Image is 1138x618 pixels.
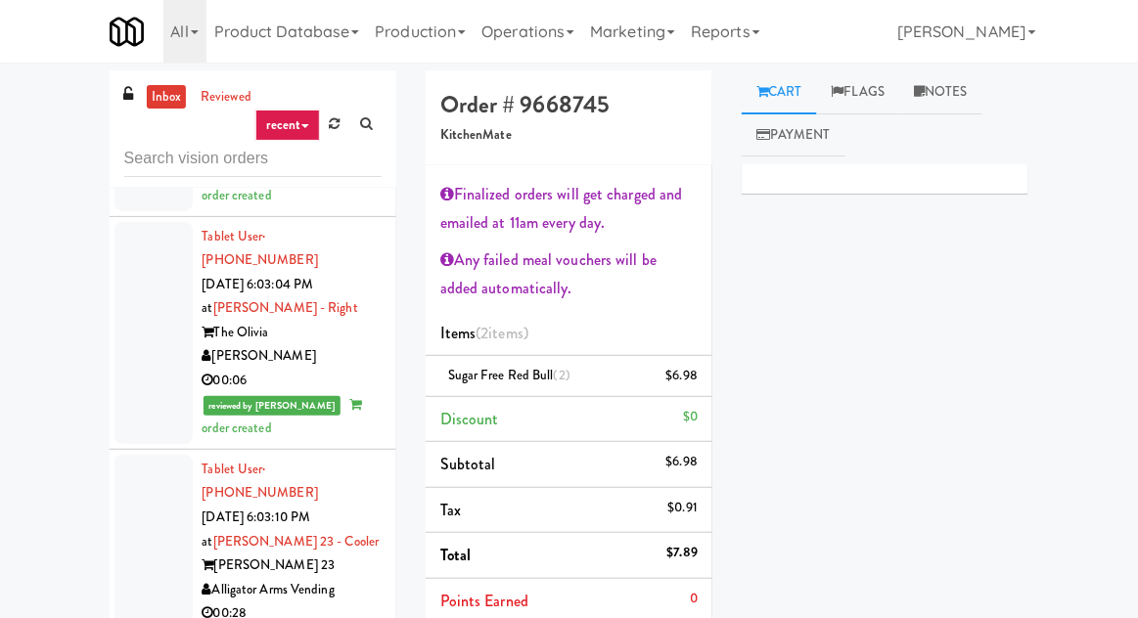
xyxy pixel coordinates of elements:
h4: Order # 9668745 [440,92,698,117]
span: (2) [554,366,570,384]
img: Micromart [110,15,144,49]
ng-pluralize: items [489,322,524,344]
span: Discount [440,408,499,430]
a: reviewed [196,85,256,110]
span: [DATE] 6:03:04 PM at [203,275,314,318]
a: Cart [742,70,817,114]
div: The Olivia [203,321,382,345]
a: [PERSON_NAME] - Right [213,298,358,317]
div: Any failed meal vouchers will be added automatically. [440,245,698,303]
div: $6.98 [666,450,699,474]
input: Search vision orders [124,141,382,177]
a: Tablet User· [PHONE_NUMBER] [203,460,318,503]
li: Tablet User· [PHONE_NUMBER][DATE] 6:03:04 PM at[PERSON_NAME] - RightThe Olivia[PERSON_NAME]00:06r... [110,217,396,450]
div: Finalized orders will get charged and emailed at 11am every day. [440,180,698,238]
span: order created [203,161,362,204]
span: reviewed by [PERSON_NAME] [204,396,341,416]
span: Items [440,322,528,344]
div: $6.98 [666,364,699,388]
div: [PERSON_NAME] 23 [203,553,382,578]
div: [PERSON_NAME] [203,344,382,369]
div: $7.89 [667,541,699,565]
span: Sugar Free Red Bull [448,366,570,384]
div: 00:06 [203,369,382,393]
div: $0.91 [668,496,699,520]
span: [DATE] 6:03:10 PM at [203,508,311,551]
span: Subtotal [440,453,496,475]
span: (2 ) [476,322,528,344]
div: Alligator Arms Vending [203,578,382,602]
a: Tablet User· [PHONE_NUMBER] [203,227,318,270]
a: recent [255,110,320,141]
span: Total [440,544,472,566]
a: [PERSON_NAME] 23 - Cooler [213,532,380,551]
a: Notes [899,70,982,114]
span: Tax [440,499,461,521]
h5: KitchenMate [440,128,698,143]
a: Payment [742,113,845,157]
div: 0 [690,587,698,611]
a: inbox [147,85,187,110]
div: $0 [683,405,698,429]
span: Points Earned [440,590,528,612]
a: Flags [817,70,900,114]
